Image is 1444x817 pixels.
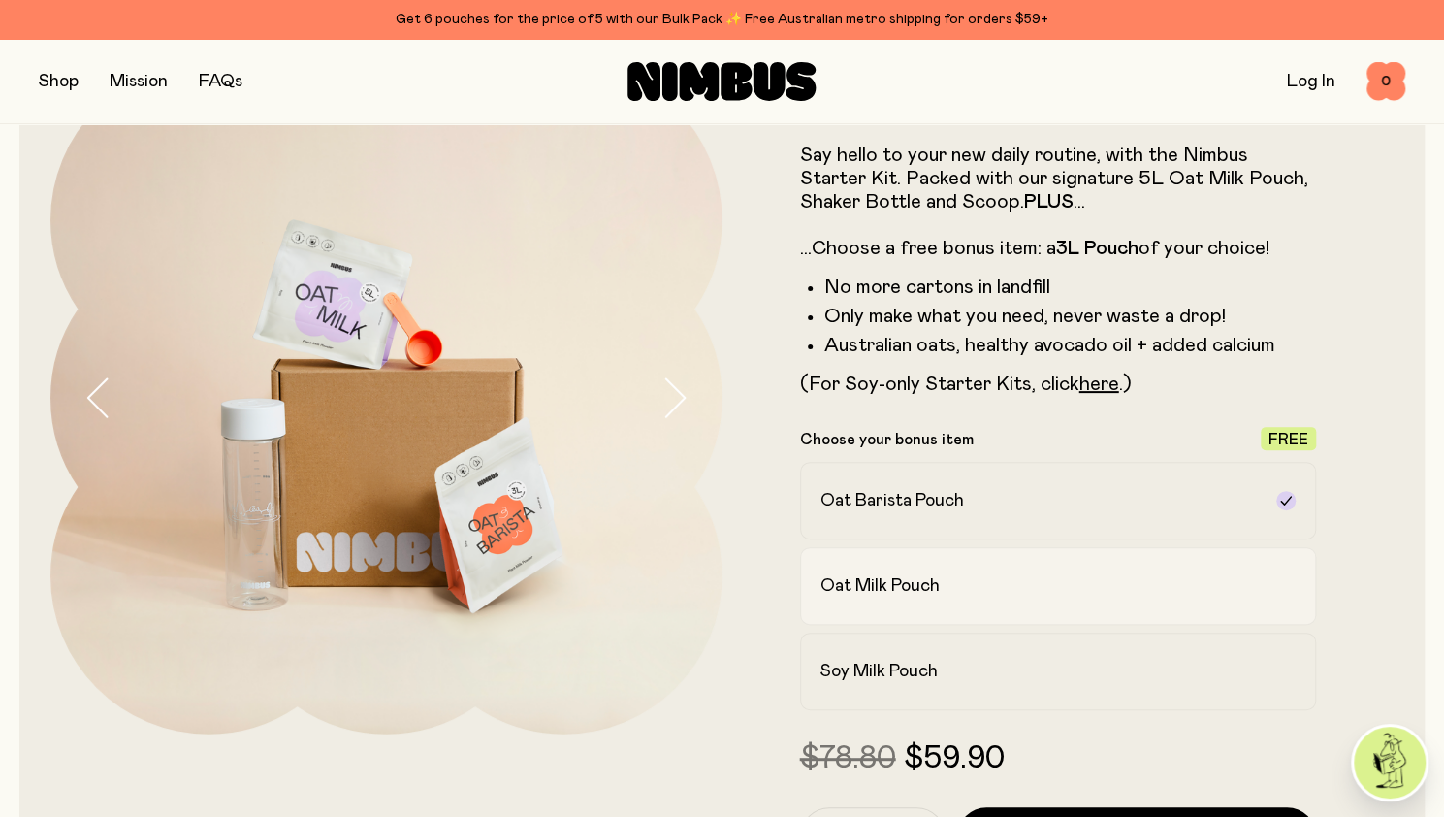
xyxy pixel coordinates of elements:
strong: 3L [1056,239,1079,258]
button: 0 [1366,62,1405,101]
li: Australian oats, healthy avocado oil + added calcium [824,334,1317,357]
li: Only make what you need, never waste a drop! [824,305,1317,328]
a: FAQs [199,73,242,90]
span: $59.90 [904,743,1005,774]
a: here [1079,375,1119,394]
li: No more cartons in landfill [824,276,1317,299]
p: Choose your bonus item [800,430,974,449]
img: agent [1354,727,1426,799]
h2: Soy Milk Pouch [820,660,938,683]
h2: Oat Barista Pouch [820,489,964,512]
span: $78.80 [800,743,896,774]
a: Log In [1287,73,1335,90]
strong: PLUS [1024,192,1074,212]
p: (For Soy-only Starter Kits, click .) [800,373,1317,396]
span: Free [1268,432,1308,447]
p: Say hello to your new daily routine, with the Nimbus Starter Kit. Packed with our signature 5L Oa... [800,144,1317,260]
strong: Pouch [1084,239,1139,258]
h2: Oat Milk Pouch [820,574,940,598]
a: Mission [110,73,168,90]
div: Get 6 pouches for the price of 5 with our Bulk Pack ✨ Free Australian metro shipping for orders $59+ [39,8,1405,31]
